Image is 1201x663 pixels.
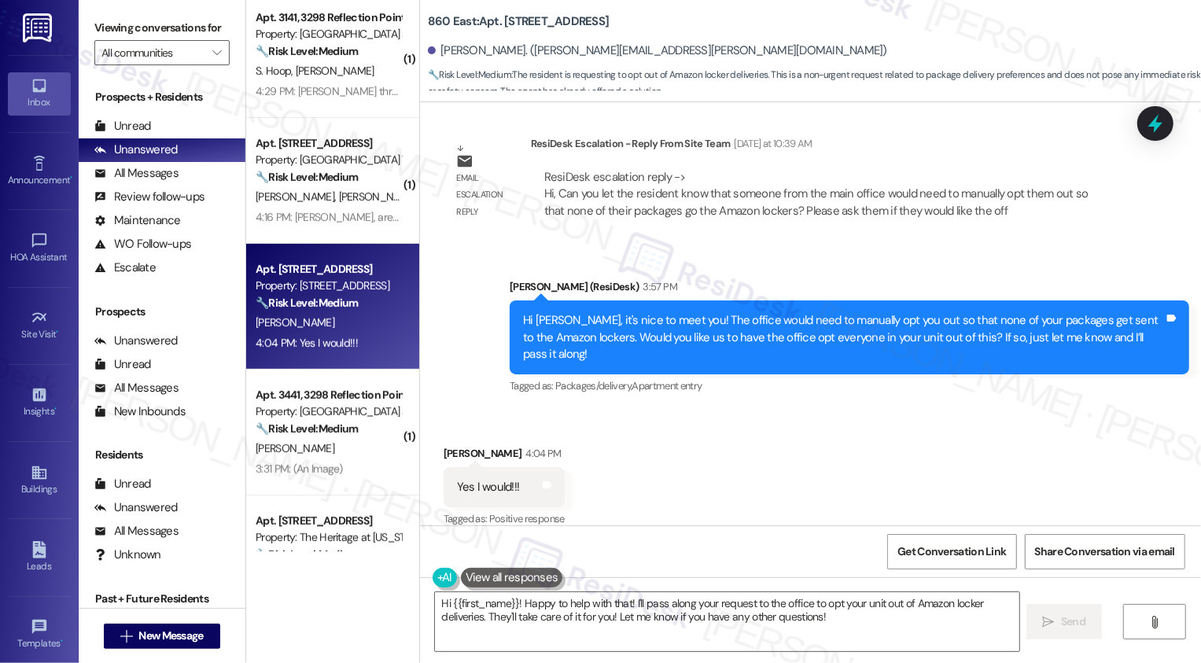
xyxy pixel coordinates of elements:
[8,227,71,270] a: HOA Assistant
[256,462,343,476] div: 3:31 PM: (An Image)
[256,547,358,562] strong: 🔧 Risk Level: Medium
[101,40,204,65] input: All communities
[57,326,59,337] span: •
[94,260,156,276] div: Escalate
[94,212,181,229] div: Maintenance
[256,441,334,455] span: [PERSON_NAME]
[8,381,71,424] a: Insights •
[94,142,178,158] div: Unanswered
[256,315,334,330] span: [PERSON_NAME]
[338,190,417,204] span: [PERSON_NAME]
[456,170,518,220] div: Email escalation reply
[104,624,220,649] button: New Message
[120,630,132,643] i: 
[256,135,401,152] div: Apt. [STREET_ADDRESS]
[444,507,565,530] div: Tagged as:
[79,447,245,463] div: Residents
[256,296,358,310] strong: 🔧 Risk Level: Medium
[256,170,358,184] strong: 🔧 Risk Level: Medium
[8,72,71,115] a: Inbox
[94,403,186,420] div: New Inbounds
[639,278,677,295] div: 3:57 PM
[94,380,179,396] div: All Messages
[8,304,71,347] a: Site Visit •
[256,529,401,546] div: Property: The Heritage at [US_STATE]
[79,304,245,320] div: Prospects
[457,479,520,495] div: Yes I would!!!
[61,635,63,646] span: •
[632,379,702,392] span: Apartment entry
[256,403,401,420] div: Property: [GEOGRAPHIC_DATA] at [GEOGRAPHIC_DATA]
[256,210,452,224] div: 4:16 PM: [PERSON_NAME], are you a robot?
[8,459,71,502] a: Buildings
[256,152,401,168] div: Property: [GEOGRAPHIC_DATA] Townhomes
[428,67,1201,101] span: : The resident is requesting to opt out of Amazon locker deliveries. This is a non-urgent request...
[212,46,221,59] i: 
[256,422,358,436] strong: 🔧 Risk Level: Medium
[428,13,610,30] b: 860 East: Apt. [STREET_ADDRESS]
[256,278,401,294] div: Property: [STREET_ADDRESS]
[489,512,565,525] span: Positive response
[1043,616,1055,628] i: 
[1026,604,1103,639] button: Send
[544,169,1089,219] div: ResiDesk escalation reply -> Hi, Can you let the resident know that someone from the main office ...
[510,278,1189,300] div: [PERSON_NAME] (ResiDesk)
[256,9,401,26] div: Apt. 3141, 3298 Reflection Pointe
[94,476,151,492] div: Unread
[94,547,161,563] div: Unknown
[510,374,1189,397] div: Tagged as:
[897,543,1006,560] span: Get Conversation Link
[256,44,358,58] strong: 🔧 Risk Level: Medium
[79,591,245,607] div: Past + Future Residents
[256,387,401,403] div: Apt. 3441, 3298 Reflection Pointe
[79,89,245,105] div: Prospects + Residents
[435,592,1019,651] textarea: Hi {{first_name}}! Happy to help with that! I'll pass along your request to the office to opt you...
[521,445,561,462] div: 4:04 PM
[256,261,401,278] div: Apt. [STREET_ADDRESS]
[94,356,151,373] div: Unread
[94,16,230,40] label: Viewing conversations for
[1149,616,1161,628] i: 
[256,513,401,529] div: Apt. [STREET_ADDRESS]
[8,536,71,579] a: Leads
[54,403,57,414] span: •
[1035,543,1175,560] span: Share Conversation via email
[1061,613,1085,630] span: Send
[296,64,374,78] span: [PERSON_NAME]
[138,628,203,644] span: New Message
[94,333,178,349] div: Unanswered
[1025,534,1185,569] button: Share Conversation via email
[94,165,179,182] div: All Messages
[444,445,565,467] div: [PERSON_NAME]
[256,64,296,78] span: S. Hoop
[256,336,358,350] div: 4:04 PM: Yes I would!!!
[94,523,179,540] div: All Messages
[887,534,1016,569] button: Get Conversation Link
[94,499,178,516] div: Unanswered
[94,189,204,205] div: Review follow-ups
[555,379,632,392] span: Packages/delivery ,
[23,13,55,42] img: ResiDesk Logo
[731,135,812,152] div: [DATE] at 10:39 AM
[94,236,191,252] div: WO Follow-ups
[94,118,151,134] div: Unread
[256,84,478,98] div: 4:29 PM: [PERSON_NAME] threw the items away
[428,42,887,59] div: [PERSON_NAME]. ([PERSON_NAME][EMAIL_ADDRESS][PERSON_NAME][DOMAIN_NAME])
[8,613,71,656] a: Templates •
[523,312,1164,363] div: Hi [PERSON_NAME], it's nice to meet you! The office would need to manually opt you out so that no...
[256,190,339,204] span: [PERSON_NAME]
[256,26,401,42] div: Property: [GEOGRAPHIC_DATA] at [GEOGRAPHIC_DATA]
[428,68,511,81] strong: 🔧 Risk Level: Medium
[70,172,72,183] span: •
[531,135,1123,157] div: ResiDesk Escalation - Reply From Site Team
